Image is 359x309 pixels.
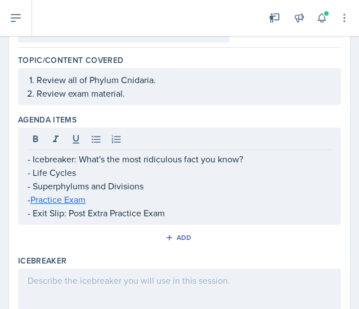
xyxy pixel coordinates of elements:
p: Review all of Phylum Cnidaria. [37,73,331,87]
p: Review exam material. [37,87,331,100]
label: Agenda items [18,114,77,125]
p: - [28,193,331,206]
button: Add [161,229,198,246]
p: - Superphylums and Divisions [28,179,331,193]
p: - Life Cycles [28,166,331,179]
label: Topic/Content Covered [18,54,123,66]
p: - Exit Slip: Post Extra Practice Exam [28,206,331,220]
label: Icebreaker [18,255,67,266]
p: - Icebreaker: What's the most ridiculous fact you know? [28,152,331,166]
a: Practice Exam [30,193,86,206]
div: Add [168,233,192,242]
